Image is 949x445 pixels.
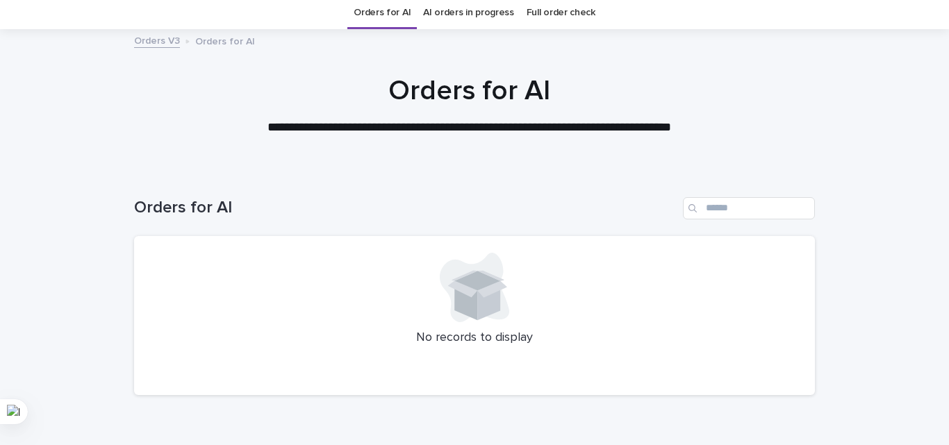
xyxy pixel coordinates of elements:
input: Search [683,197,815,219]
p: No records to display [151,330,798,346]
p: Orders for AI [195,33,255,48]
h1: Orders for AI [134,198,677,218]
h1: Orders for AI [129,74,810,108]
a: Orders V3 [134,32,180,48]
